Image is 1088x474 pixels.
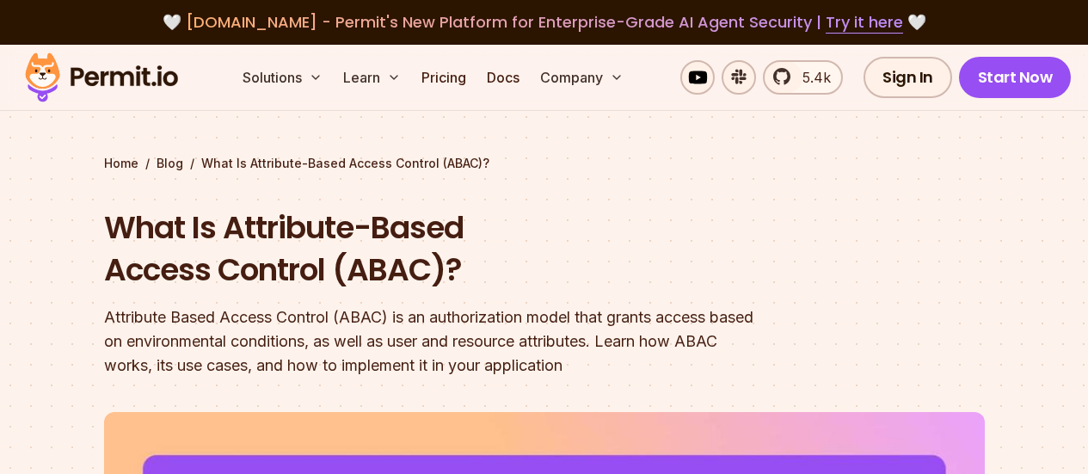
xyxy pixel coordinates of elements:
span: [DOMAIN_NAME] - Permit's New Platform for Enterprise-Grade AI Agent Security | [186,11,903,33]
a: Start Now [959,57,1072,98]
button: Company [533,60,630,95]
h1: What Is Attribute-Based Access Control (ABAC)? [104,206,765,292]
a: Sign In [864,57,952,98]
a: Pricing [415,60,473,95]
a: Try it here [826,11,903,34]
img: Permit logo [17,48,186,107]
div: Attribute Based Access Control (ABAC) is an authorization model that grants access based on envir... [104,305,765,378]
div: / / [104,155,985,172]
a: Docs [480,60,526,95]
span: 5.4k [792,67,831,88]
button: Learn [336,60,408,95]
a: Blog [157,155,183,172]
a: Home [104,155,138,172]
a: 5.4k [763,60,843,95]
div: 🤍 🤍 [41,10,1047,34]
button: Solutions [236,60,329,95]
